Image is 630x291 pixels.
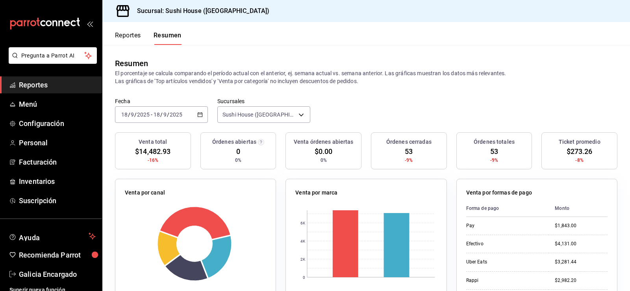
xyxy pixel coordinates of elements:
[131,6,269,16] h3: Sucursal: Sushi House ([GEOGRAPHIC_DATA])
[575,157,583,164] span: -8%
[321,157,327,164] span: 0%
[137,111,150,118] input: ----
[222,111,296,119] span: Sushi House ([GEOGRAPHIC_DATA])
[19,118,96,129] span: Configuración
[490,157,498,164] span: -9%
[217,98,310,104] label: Sucursales
[6,57,97,65] a: Pregunta a Parrot AI
[19,195,96,206] span: Suscripción
[87,20,93,27] button: open_drawer_menu
[555,277,608,284] div: $2,982.20
[139,138,167,146] h3: Venta total
[154,32,182,45] button: Resumen
[21,52,85,60] span: Pregunta a Parrot AI
[490,146,498,157] span: 53
[405,146,413,157] span: 53
[19,269,96,280] span: Galicia Encargado
[466,189,532,197] p: Venta por formas de pago
[9,47,97,64] button: Pregunta a Parrot AI
[115,69,617,85] p: El porcentaje se calcula comparando el período actual con el anterior, ej. semana actual vs. sema...
[548,200,608,217] th: Monto
[148,157,159,164] span: -16%
[115,98,208,104] label: Fecha
[474,138,515,146] h3: Órdenes totales
[167,111,169,118] span: /
[555,241,608,247] div: $4,131.00
[315,146,333,157] span: $0.00
[567,146,593,157] span: $273.26
[466,241,543,247] div: Efectivo
[559,138,600,146] h3: Ticket promedio
[555,222,608,229] div: $1,843.00
[300,239,306,243] text: 4K
[466,222,543,229] div: Pay
[212,138,256,146] h3: Órdenes abiertas
[19,232,85,241] span: Ayuda
[163,111,167,118] input: --
[303,275,305,280] text: 0
[236,146,240,157] span: 0
[115,57,148,69] div: Resumen
[169,111,183,118] input: ----
[135,146,170,157] span: $14,482.93
[300,257,306,261] text: 2K
[121,111,128,118] input: --
[134,111,137,118] span: /
[295,189,337,197] p: Venta por marca
[130,111,134,118] input: --
[115,32,141,45] button: Reportes
[19,157,96,167] span: Facturación
[19,176,96,187] span: Inventarios
[235,157,241,164] span: 0%
[294,138,354,146] h3: Venta órdenes abiertas
[160,111,163,118] span: /
[405,157,413,164] span: -9%
[19,99,96,109] span: Menú
[19,137,96,148] span: Personal
[125,189,165,197] p: Venta por canal
[128,111,130,118] span: /
[386,138,432,146] h3: Órdenes cerradas
[466,259,543,265] div: Uber Eats
[466,200,549,217] th: Forma de pago
[151,111,152,118] span: -
[153,111,160,118] input: --
[555,259,608,265] div: $3,281.44
[300,221,306,225] text: 6K
[115,32,182,45] div: navigation tabs
[19,250,96,260] span: Recomienda Parrot
[19,80,96,90] span: Reportes
[466,277,543,284] div: Rappi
